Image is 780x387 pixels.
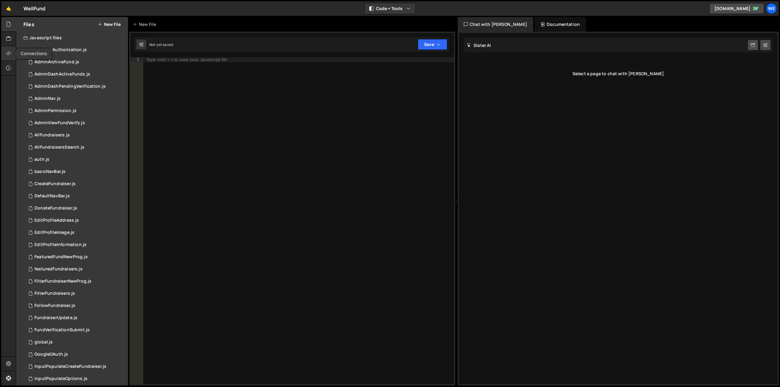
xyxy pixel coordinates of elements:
[766,3,777,14] a: We
[458,17,533,32] div: Chat with [PERSON_NAME]
[34,340,53,345] div: global.js
[34,327,90,333] div: FundVerificationSubmit.js
[34,193,70,199] div: DefaultNavBar.js
[23,129,128,141] div: 13134/33398.js
[23,56,128,68] div: 13134/38502.js
[23,251,128,263] div: 13134/35733.js
[23,263,128,275] div: 13134/32527.js
[34,145,84,150] div: AllFundraisersSearch.js
[23,348,128,361] div: 13134/33667.js
[34,47,87,53] div: AccountAuthorization.js
[364,3,416,14] button: Code + Tools
[16,48,52,59] div: Connections
[34,206,77,211] div: DonateFundraiser.js
[98,22,121,27] button: New File
[146,58,228,62] div: Type cmd + s to save your Javascript file.
[34,279,91,284] div: FilterFundraiserNewProg.js
[23,239,128,251] div: 13134/37568.js
[34,96,61,101] div: AdminNav.js
[23,21,34,28] h2: Files
[34,291,75,296] div: FilterFundraisers.js
[23,361,128,373] div: 13134/33195.js
[23,44,128,56] div: 13134/33196.js
[34,364,106,369] div: InputPopulateCreateFundraiser.js
[23,312,128,324] div: 13134/37030.js
[23,166,128,178] div: 13134/32526.js
[23,5,45,12] div: WellFund
[34,254,88,260] div: FeaturedFundNewProg.js
[23,227,128,239] div: 13134/37567.js
[23,68,128,80] div: 13134/38490.js
[23,214,128,227] div: 13134/37569.js
[133,21,158,27] div: New File
[34,59,79,65] div: AdminArchiveFund.js
[34,266,83,272] div: featuredFundraisers.js
[34,303,75,308] div: FollowFundraiser.js
[16,32,128,44] div: Javascript files
[23,141,128,153] div: 13134/37549.js
[34,132,70,138] div: AllFundraisers.js
[34,108,76,114] div: AdminPermission.js
[464,62,773,86] div: Select a page to chat with [PERSON_NAME]
[34,230,74,235] div: EditProfileImage.js
[23,153,128,166] div: 13134/35729.js
[23,190,128,202] div: 13134/33556.js
[23,80,128,93] div: 13134/38583.js
[34,157,49,162] div: auth.js
[34,120,85,126] div: AdminViewFundVerify.js
[149,42,173,47] div: Not yet saved
[467,42,491,48] h2: Slater AI
[23,275,128,287] div: 13134/36704.js
[34,376,87,382] div: inputPopulateOptions.js
[34,72,90,77] div: AdminDashActiveFunds.js
[34,84,106,89] div: AdminDashPendingVerification.js
[34,315,77,321] div: FundraiserUpdate.js
[23,105,128,117] div: 13134/38480.js
[34,181,76,187] div: CreateFundraiser.js
[1,1,16,16] a: 🤙
[534,17,586,32] div: Documentation
[34,352,68,357] div: GoogleOAuth.js
[418,39,447,50] button: Save
[709,3,764,14] a: [DOMAIN_NAME]
[23,324,128,336] div: 13134/37109.js
[23,300,128,312] div: 13134/34117.js
[34,169,66,174] div: basicNavBar.js
[23,373,128,385] div: 13134/32734.js
[23,287,128,300] div: 13134/33400.js
[23,202,128,214] div: 13134/33480.js
[23,178,128,190] div: 13134/33197.js
[23,117,128,129] div: 13134/38584.js
[34,218,79,223] div: EditProfileAddress.js
[23,336,128,348] div: 13134/32525.js
[130,57,143,62] div: 1
[23,93,128,105] div: 13134/38478.js
[34,242,87,248] div: EditProfileInformation.js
